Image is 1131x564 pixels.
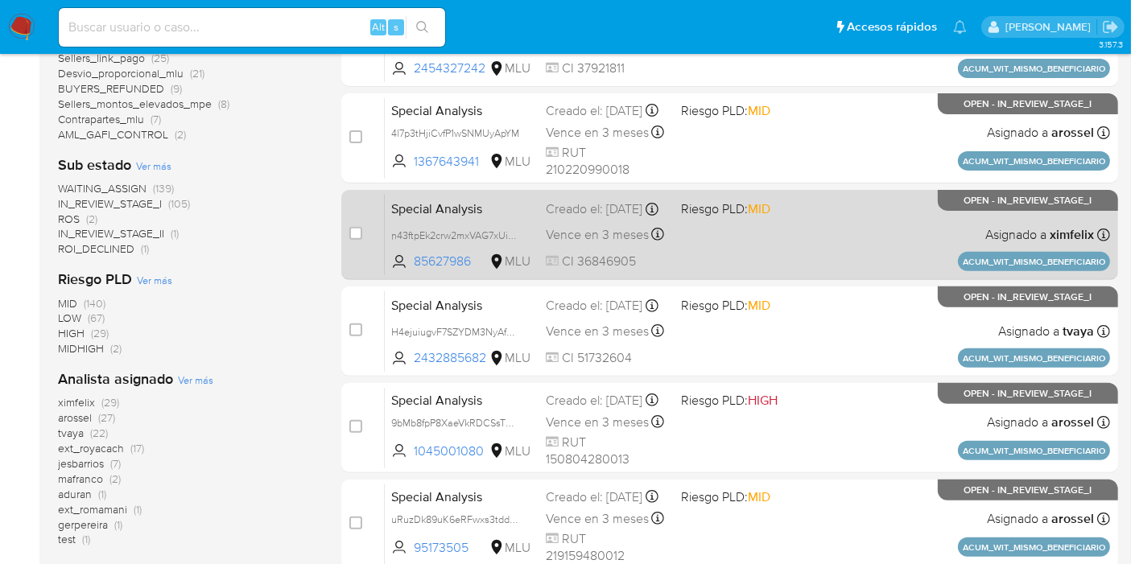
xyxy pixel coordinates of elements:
[394,19,398,35] span: s
[1102,19,1119,35] a: Salir
[406,16,439,39] button: search-icon
[1005,19,1096,35] p: gregorio.negri@mercadolibre.com
[1099,38,1123,51] span: 3.157.3
[847,19,937,35] span: Accesos rápidos
[953,20,967,34] a: Notificaciones
[59,17,445,38] input: Buscar usuario o caso...
[372,19,385,35] span: Alt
